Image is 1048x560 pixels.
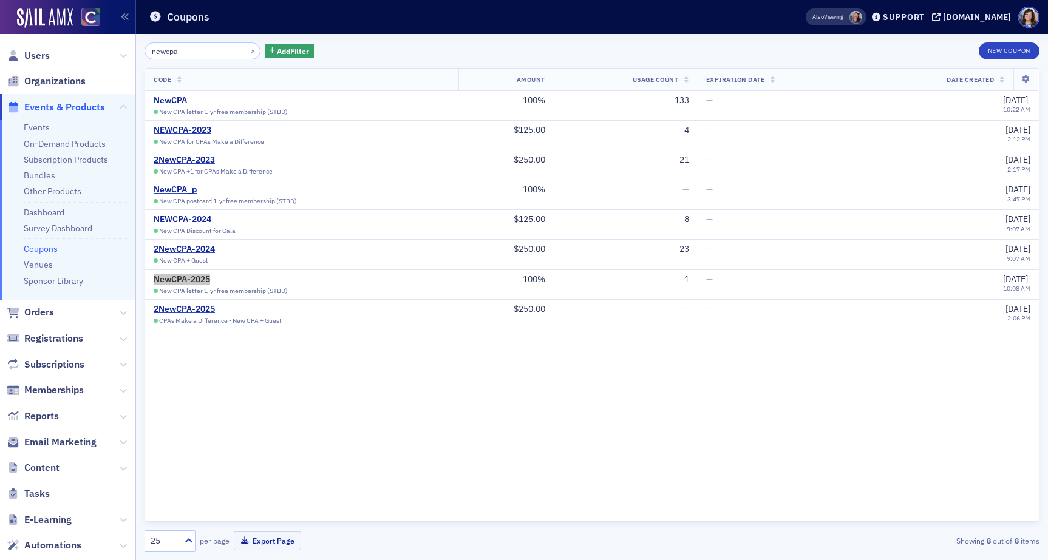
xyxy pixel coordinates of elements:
[24,513,72,527] span: E-Learning
[706,75,765,84] span: Expiration Date
[523,95,545,106] span: 100%
[145,42,260,59] input: Search…
[7,436,97,449] a: Email Marketing
[24,461,60,474] span: Content
[706,95,713,106] span: —
[7,306,54,319] a: Orders
[7,101,105,114] a: Events & Products
[706,243,713,254] span: —
[24,154,108,165] a: Subscription Products
[24,223,92,234] a: Survey Dashboard
[682,303,689,314] span: —
[932,13,1015,21] button: [DOMAIN_NAME]
[154,125,270,136] div: NEWCPA-2023
[1007,195,1030,203] time: 3:47 PM
[7,539,81,552] a: Automations
[750,535,1039,546] div: Showing out of items
[159,138,270,146] span: New CPA for CPAs Make a Difference
[24,275,83,286] a: Sponsor Library
[943,12,1011,22] div: [DOMAIN_NAME]
[514,214,545,224] span: $125.00
[1005,154,1030,165] span: [DATE]
[1003,95,1028,106] span: [DATE]
[1005,184,1030,195] span: [DATE]
[1003,284,1030,292] time: 10:08 AM
[248,45,259,56] button: ×
[1003,105,1030,113] time: 10:22 AM
[24,259,53,270] a: Venues
[7,461,60,474] a: Content
[234,531,301,550] button: Export Page
[812,13,843,21] span: Viewing
[159,227,270,235] span: New CPA Discount for Gala
[562,155,689,166] div: 21
[154,95,288,106] a: NewCPA
[167,10,209,24] h1: Coupons
[154,244,270,255] a: 2NewCPA-2024
[154,214,270,225] a: NEWCPA-2024
[151,535,177,547] div: 25
[979,44,1039,55] a: New Coupon
[562,214,689,225] div: 8
[706,124,713,135] span: —
[523,184,545,195] span: 100%
[24,410,59,423] span: Reports
[24,436,97,449] span: Email Marketing
[24,101,105,114] span: Events & Products
[73,8,100,29] a: View Homepage
[1007,254,1030,263] time: 9:07 AM
[706,184,713,195] span: —
[24,138,106,149] a: On-Demand Products
[159,257,270,265] span: New CPA + Guest
[24,186,81,197] a: Other Products
[7,358,84,371] a: Subscriptions
[24,487,50,501] span: Tasks
[562,244,689,255] div: 23
[7,75,86,88] a: Organizations
[154,155,273,166] a: 2NewCPA-2023
[24,49,50,62] span: Users
[1012,535,1021,546] strong: 8
[514,154,545,165] span: $250.00
[24,170,55,181] a: Bundles
[979,42,1039,59] button: New Coupon
[514,303,545,314] span: $250.00
[154,184,297,195] a: NewCPA_p
[154,274,288,285] a: NewCPA-2025
[24,122,50,133] a: Events
[81,8,100,27] img: SailAMX
[1003,274,1028,285] span: [DATE]
[154,75,171,84] span: Code
[1007,135,1030,143] time: 2:12 PM
[1005,214,1030,224] span: [DATE]
[277,46,309,56] span: Add Filter
[159,108,288,116] span: New CPA letter 1-yr free membership (STBD)
[1007,224,1030,233] time: 9:07 AM
[883,12,925,22] div: Support
[154,304,282,315] a: 2NewCPA-2025
[7,487,50,501] a: Tasks
[812,13,824,21] div: Also
[24,207,64,218] a: Dashboard
[517,75,545,84] span: Amount
[1005,303,1030,314] span: [DATE]
[562,125,689,136] div: 4
[1005,124,1030,135] span: [DATE]
[633,75,679,84] span: Usage Count
[706,214,713,224] span: —
[514,243,545,254] span: $250.00
[1005,243,1030,254] span: [DATE]
[706,303,713,314] span: —
[159,167,273,175] span: New CPA +1 for CPAs Make a Difference
[7,49,50,62] a: Users
[7,410,59,423] a: Reports
[24,539,81,552] span: Automations
[17,8,73,28] img: SailAMX
[947,75,994,84] span: Date Created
